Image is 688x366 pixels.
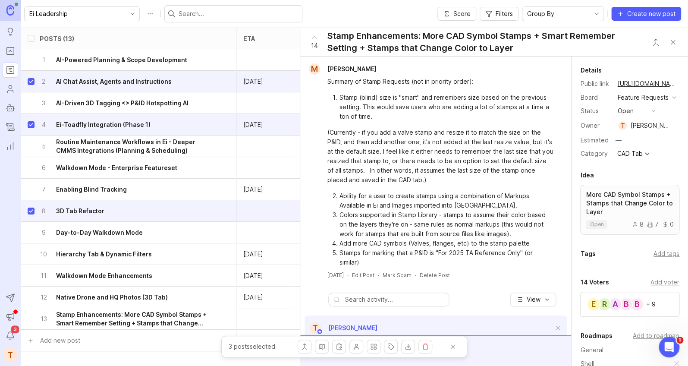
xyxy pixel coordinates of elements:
div: Roadmaps [580,331,612,341]
p: 5 [40,142,47,151]
div: B [630,297,644,311]
div: planned / in progress [299,207,371,215]
div: · [378,271,379,279]
a: [URL][DOMAIN_NAME] [615,78,679,89]
div: Add tags [653,249,679,259]
a: [DATE] [327,271,344,279]
input: select post [28,121,35,128]
div: open [299,164,315,171]
div: 14 Voters [580,277,609,287]
a: T[PERSON_NAME] [305,322,377,334]
button: 10Hierarchy Tab & Dynamic Filters [40,243,212,265]
input: Ei Leadership [29,9,125,19]
button: Change category [367,340,380,353]
button: 12Native Drone and HQ Photos (3D Tab) [40,287,212,308]
button: Move to board [332,340,346,353]
span: View [526,295,540,304]
div: 0 [662,221,674,227]
button: 1AI-Powered Planning & Scope Development [40,49,212,70]
h6: AI-Powered Planning & Scope Development [56,56,187,64]
div: Board [580,93,610,102]
span: [PERSON_NAME] [327,65,377,73]
div: Feature Requests [617,93,668,102]
button: Add tags [384,340,398,353]
svg: toggle icon [590,10,603,17]
iframe: Intercom live chat [659,337,679,357]
img: member badge [317,328,323,335]
div: open [617,106,633,116]
div: Tags [580,249,595,259]
div: Add voter [650,278,679,287]
button: Delete posts [418,340,432,353]
button: Score [437,7,476,21]
h6: Native Drone and HQ Photos (3D Tab) [56,293,168,302]
div: complete [299,250,332,258]
div: · [347,271,349,279]
a: Roadmaps [3,62,18,78]
a: Changelog [3,119,18,135]
div: + 9 [646,301,655,307]
div: T [618,121,627,130]
button: 3AI-Driven 3D Tagging <> P&ID Hotspotting AI [40,92,212,114]
div: B [619,297,633,311]
div: Summary of Stamp Requests (not in priority order): [327,77,554,86]
button: 6Walkdown Mode - Enterprise Featureset [40,157,212,178]
div: Posts (13) [40,35,74,42]
h6: Ei-Toadfly Integration (Phase 1) [56,120,151,129]
div: M [309,63,320,75]
div: toggle menu [522,6,604,21]
p: [DATE] [243,293,263,302]
span: open [590,221,603,228]
p: [DATE] [243,120,263,129]
button: 7Enabling Blind Tracking [40,179,212,200]
p: 4 [40,120,47,129]
span: Group By [527,9,554,19]
div: under review [299,186,343,193]
div: Public link [580,79,610,88]
p: 7 [40,185,47,194]
div: planned / in progress [299,121,371,128]
p: 1 [40,56,47,64]
div: R [597,297,611,311]
input: Search... [179,9,298,19]
a: M[PERSON_NAME] [304,63,383,75]
h6: 3D Tab Refactor [56,207,104,215]
p: 3 [40,99,47,107]
p: 8 [40,207,47,215]
a: More CAD Symbol Stamps + Stamps that Change Color to Layeropen870 [580,185,679,235]
button: Create new post [611,7,681,21]
div: Idea [580,170,594,180]
input: select post [28,78,35,85]
h6: Routine Maintenance Workflows in Ei - Deeper CMMS Integrations (Planning & Scheduling) [56,138,212,155]
img: Canny Home [6,5,14,15]
p: 13 [40,315,47,323]
div: eta [243,35,255,42]
p: 10 [40,250,47,259]
span: 1 [676,337,683,344]
div: toggle menu [24,6,140,21]
div: open [299,229,315,236]
li: Stamps for marking that a P&ID is "For 2025 TA Reference Only" (or similar) [339,248,554,267]
div: Status [580,106,610,116]
h6: AI-Driven 3D Tagging <> P&ID Hotspotting AI [56,99,188,107]
div: 8 [632,221,644,227]
p: [DATE] [243,185,263,194]
div: CAD Tab [617,151,642,157]
p: [DATE] [243,271,263,280]
div: · [415,271,416,279]
div: E [587,297,600,311]
a: Ideas [3,24,18,40]
div: Add to roadmap [633,331,679,341]
li: Colors supported in Stamp Library - stamps to assume their color based on the layers they're on -... [339,210,554,239]
h6: AI Chat Assist, Agents and Instructions [56,77,172,86]
h6: Stamp Enhancements: More CAD Symbol Stamps + Smart Remember Setting + Stamps that Change Color to... [56,310,212,328]
h6: Walkdown Mode Enhancements [56,271,152,280]
h6: Walkdown Mode - Enterprise Featureset [56,164,177,172]
div: open [299,99,315,107]
button: Notifications [3,328,18,344]
button: 83D Tab Refactor [40,200,212,221]
button: 4Ei-Toadfly Integration (Phase 1) [40,114,212,135]
button: View [510,293,556,306]
p: 12 [40,293,47,302]
div: 7 [647,221,659,227]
